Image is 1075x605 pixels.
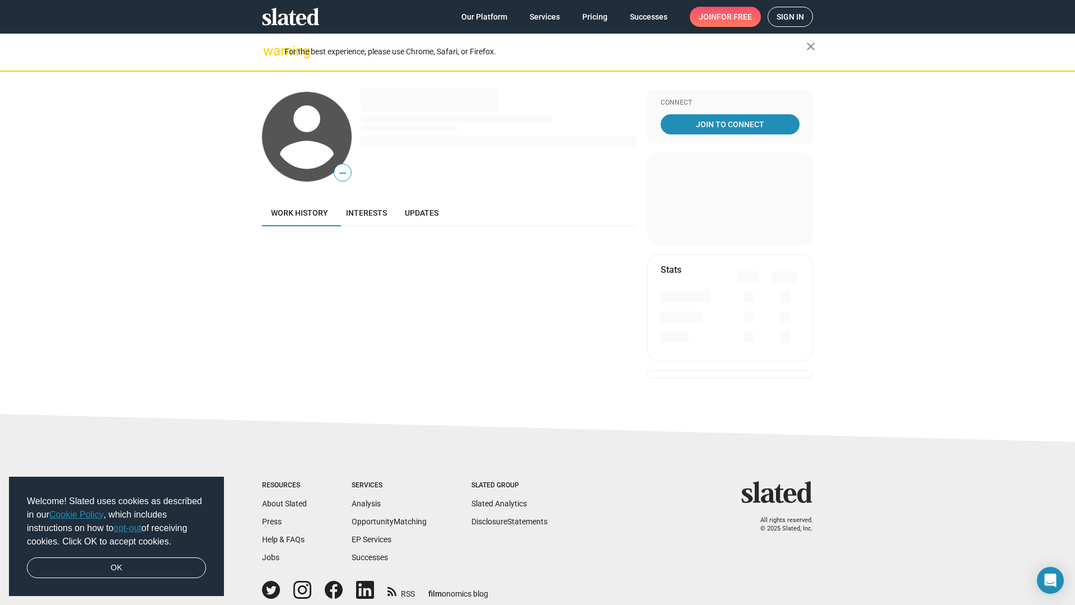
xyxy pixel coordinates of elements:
[27,495,206,548] span: Welcome! Slated uses cookies as described in our , which includes instructions on how to of recei...
[661,99,800,108] div: Connect
[804,40,817,53] mat-icon: close
[1037,567,1064,594] div: Open Intercom Messenger
[49,510,104,519] a: Cookie Policy
[428,589,442,598] span: film
[461,7,507,27] span: Our Platform
[271,208,328,217] span: Work history
[352,499,381,508] a: Analysis
[661,264,681,276] mat-card-title: Stats
[749,516,813,533] p: All rights reserved. © 2025 Slated, Inc.
[471,481,548,490] div: Slated Group
[352,517,427,526] a: OpportunityMatching
[717,7,752,27] span: for free
[27,557,206,579] a: dismiss cookie message
[573,7,616,27] a: Pricing
[768,7,813,27] a: Sign in
[352,481,427,490] div: Services
[263,44,277,58] mat-icon: warning
[352,535,391,544] a: EP Services
[699,7,752,27] span: Join
[337,199,396,226] a: Interests
[114,523,142,533] a: opt-out
[621,7,676,27] a: Successes
[777,7,804,26] span: Sign in
[262,481,307,490] div: Resources
[663,114,797,134] span: Join To Connect
[471,499,527,508] a: Slated Analytics
[9,477,224,597] div: cookieconsent
[262,517,282,526] a: Press
[405,208,438,217] span: Updates
[284,44,806,59] div: For the best experience, please use Chrome, Safari, or Firefox.
[262,199,337,226] a: Work history
[428,580,488,599] a: filmonomics blog
[352,553,388,562] a: Successes
[452,7,516,27] a: Our Platform
[346,208,387,217] span: Interests
[334,166,351,180] span: —
[521,7,569,27] a: Services
[530,7,560,27] span: Services
[630,7,667,27] span: Successes
[262,499,307,508] a: About Slated
[396,199,447,226] a: Updates
[471,517,548,526] a: DisclosureStatements
[262,535,305,544] a: Help & FAQs
[582,7,607,27] span: Pricing
[387,582,415,599] a: RSS
[690,7,761,27] a: Joinfor free
[661,114,800,134] a: Join To Connect
[262,553,279,562] a: Jobs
